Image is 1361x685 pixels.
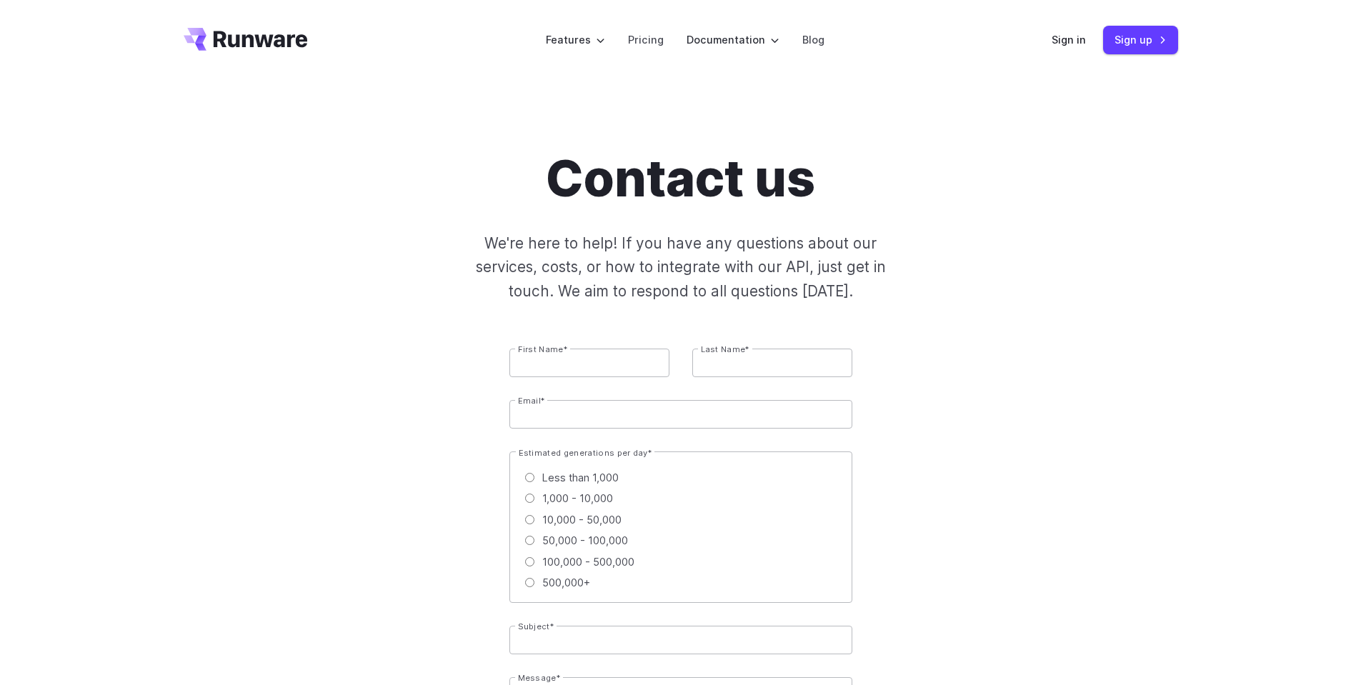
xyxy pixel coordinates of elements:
input: 1,000 - 10,000 [525,494,534,503]
span: Last Name [701,344,746,354]
span: 50,000 - 100,000 [542,532,628,549]
span: 500,000+ [542,574,590,591]
input: 10,000 - 50,000 [525,515,534,524]
span: 100,000 - 500,000 [542,554,634,570]
a: Sign up [1103,26,1178,54]
a: Blog [802,31,824,48]
input: Less than 1,000 [525,473,534,482]
span: 1,000 - 10,000 [542,490,613,506]
span: Subject [518,621,550,631]
span: 10,000 - 50,000 [542,511,622,528]
input: 500,000+ [525,578,534,587]
span: Estimated generations per day [519,448,648,458]
input: 50,000 - 100,000 [525,536,534,545]
label: Features [546,31,605,48]
span: Email [518,396,542,406]
a: Sign in [1052,31,1086,48]
p: We're here to help! If you have any questions about our services, costs, or how to integrate with... [452,231,909,303]
input: 100,000 - 500,000 [525,557,534,566]
h1: Contact us [546,149,815,209]
span: First Name [518,344,564,354]
span: Message [518,673,557,683]
span: Less than 1,000 [542,469,619,486]
a: Pricing [628,31,664,48]
label: Documentation [687,31,779,48]
a: Go to / [184,28,308,51]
